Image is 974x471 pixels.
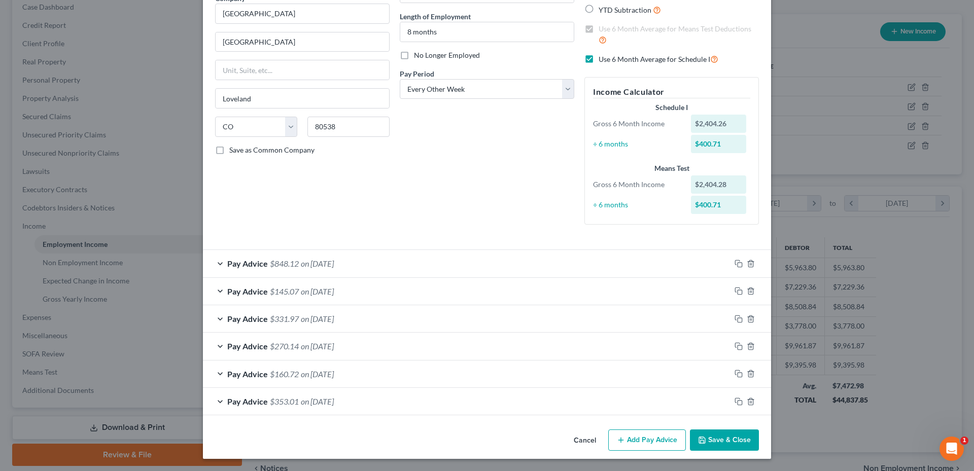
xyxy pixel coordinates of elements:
[400,69,434,78] span: Pay Period
[227,259,268,268] span: Pay Advice
[414,51,480,59] span: No Longer Employed
[593,163,750,173] div: Means Test
[270,369,299,379] span: $160.72
[599,24,751,33] span: Use 6 Month Average for Means Test Deductions
[270,286,299,296] span: $145.07
[301,259,334,268] span: on [DATE]
[301,286,334,296] span: on [DATE]
[301,369,334,379] span: on [DATE]
[227,369,268,379] span: Pay Advice
[566,430,604,451] button: Cancel
[229,146,315,154] span: Save as Common Company
[691,196,747,214] div: $400.71
[301,314,334,323] span: on [DATE]
[593,86,750,98] h5: Income Calculator
[691,175,747,194] div: $2,404.28
[960,437,968,445] span: 1
[690,429,759,451] button: Save & Close
[593,102,750,113] div: Schedule I
[301,341,334,351] span: on [DATE]
[270,314,299,323] span: $331.97
[215,4,390,24] input: Search company by name...
[227,396,268,406] span: Pay Advice
[940,437,964,461] iframe: Intercom live chat
[227,341,268,351] span: Pay Advice
[608,429,686,451] button: Add Pay Advice
[588,119,686,129] div: Gross 6 Month Income
[691,135,747,153] div: $400.71
[599,55,710,63] span: Use 6 Month Average for Schedule I
[227,286,268,296] span: Pay Advice
[270,396,299,406] span: $353.01
[588,139,686,149] div: ÷ 6 months
[400,11,471,22] label: Length of Employment
[307,117,390,137] input: Enter zip...
[400,22,574,42] input: ex: 2 years
[216,89,389,108] input: Enter city...
[227,314,268,323] span: Pay Advice
[216,32,389,52] input: Enter address...
[270,259,299,268] span: $848.12
[588,179,686,190] div: Gross 6 Month Income
[301,396,334,406] span: on [DATE]
[691,115,747,133] div: $2,404.26
[216,60,389,80] input: Unit, Suite, etc...
[599,6,651,14] span: YTD Subtraction
[270,341,299,351] span: $270.14
[588,200,686,210] div: ÷ 6 months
